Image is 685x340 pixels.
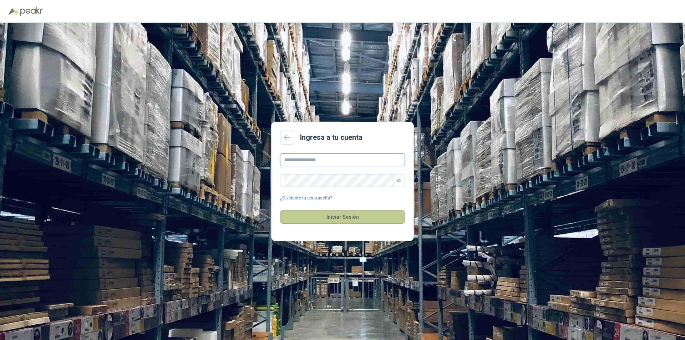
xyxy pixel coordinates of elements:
span: eye-invisible [396,178,401,183]
button: Iniciar Sesión [280,210,405,224]
a: ¿Olvidaste tu contraseña? [280,195,332,202]
img: Peakr [20,7,43,16]
h2: Ingresa a tu cuenta [300,132,362,143]
img: Logo [9,8,19,15]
